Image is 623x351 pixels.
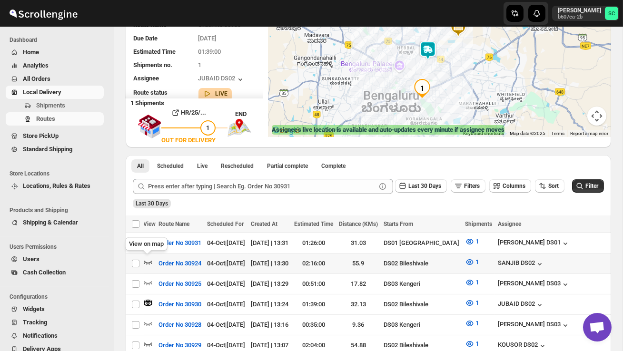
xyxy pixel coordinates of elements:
button: 1 [459,295,485,311]
button: Widgets [6,302,104,316]
span: 04-Oct | [DATE] [207,260,245,267]
button: [PERSON_NAME] DS01 [498,239,570,248]
div: DS02 Bileshivale [384,300,459,309]
div: 02:16:00 [294,259,333,268]
span: Local Delivery [23,88,61,96]
span: 1 [475,258,479,265]
span: Sort [548,183,559,189]
div: 32.13 [339,300,378,309]
input: Press enter after typing | Search Eg. Order No 30931 [148,179,376,194]
button: Order No 30928 [153,317,207,332]
div: 02:04:00 [294,341,333,350]
button: Routes [6,112,104,126]
button: Order No 30925 [153,276,207,292]
button: Columns [489,179,531,193]
a: Terms (opens in new tab) [551,131,564,136]
span: Locations, Rules & Rates [23,182,90,189]
img: trip_end.png [227,119,251,137]
div: 1 [413,79,432,98]
span: Notifications [23,332,58,339]
span: Order No 30924 [158,259,201,268]
div: [DATE] | 13:16 [251,320,288,330]
div: 31.03 [339,238,378,248]
button: Order No 30931 [153,235,207,251]
button: Order No 30930 [153,297,207,312]
button: Users [6,253,104,266]
a: Open this area in Google Maps (opens a new window) [270,125,302,137]
button: JUBAID DS02 [198,75,245,84]
button: All Orders [6,72,104,86]
div: DS02 Bileshivale [384,259,459,268]
span: Shipments no. [133,61,172,68]
span: Analytics [23,62,49,69]
span: Widgets [23,305,45,312]
div: OUT FOR DELIVERY [161,136,216,145]
button: 1 [459,275,485,290]
span: Order No 30929 [158,341,201,350]
div: END [235,109,263,119]
span: 1 [475,340,479,347]
div: Open chat [583,313,612,341]
button: Filters [451,179,485,193]
span: Standard Shipping [23,146,72,153]
span: Filters [464,183,480,189]
span: Estimated Time [133,48,176,55]
span: Cash Collection [23,269,66,276]
span: 1 [475,320,479,327]
div: [DATE] | 13:07 [251,341,288,350]
b: 1 Shipments [126,95,164,107]
span: Assignee [498,221,521,227]
span: 1 [475,238,479,245]
span: Configurations [10,293,108,301]
span: Shipping & Calendar [23,219,78,226]
button: 1 [459,316,485,331]
span: Tracking [23,319,47,326]
span: Route Name [158,221,189,227]
img: ScrollEngine [8,1,79,25]
span: Sanjay chetri [605,7,618,20]
p: b607ea-2b [558,14,601,20]
span: All Orders [23,75,50,82]
p: [PERSON_NAME] [558,7,601,14]
button: Locations, Rules & Rates [6,179,104,193]
div: [DATE] | 13:24 [251,300,288,309]
span: Users [23,255,40,263]
div: 01:26:00 [294,238,333,248]
div: 54.88 [339,341,378,350]
div: 01:39:00 [294,300,333,309]
span: 04-Oct | [DATE] [207,239,245,246]
span: Columns [503,183,525,189]
span: Home [23,49,39,56]
div: DS01 [GEOGRAPHIC_DATA] [384,238,459,248]
span: Scheduled [157,162,184,170]
span: Last 30 Days [408,183,441,189]
button: Home [6,46,104,59]
div: [DATE] | 13:29 [251,279,288,289]
button: User menu [552,6,619,21]
span: 1 [475,279,479,286]
span: Store PickUp [23,132,59,139]
button: LIVE [202,89,228,98]
span: Distance (KMs) [339,221,378,227]
button: HR/25/... [161,105,216,120]
img: shop.svg [138,108,161,145]
span: Order No 30931 [158,238,201,248]
span: Complete [321,162,346,170]
span: [DATE] [198,35,217,42]
button: Notifications [6,329,104,342]
span: 01:39:00 [198,48,221,55]
span: 04-Oct | [DATE] [207,341,245,349]
span: Route status [133,89,168,96]
span: Estimated Time [294,221,333,227]
span: Due Date [133,35,158,42]
button: SANJIB DS02 [498,259,544,269]
span: Shipments [465,221,492,227]
a: Report a map error [570,131,608,136]
div: [PERSON_NAME] DS03 [498,280,570,289]
button: JUBAID DS02 [498,300,544,310]
span: Scheduled For [207,221,244,227]
button: Filter [572,179,604,193]
button: Last 30 Days [395,179,447,193]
